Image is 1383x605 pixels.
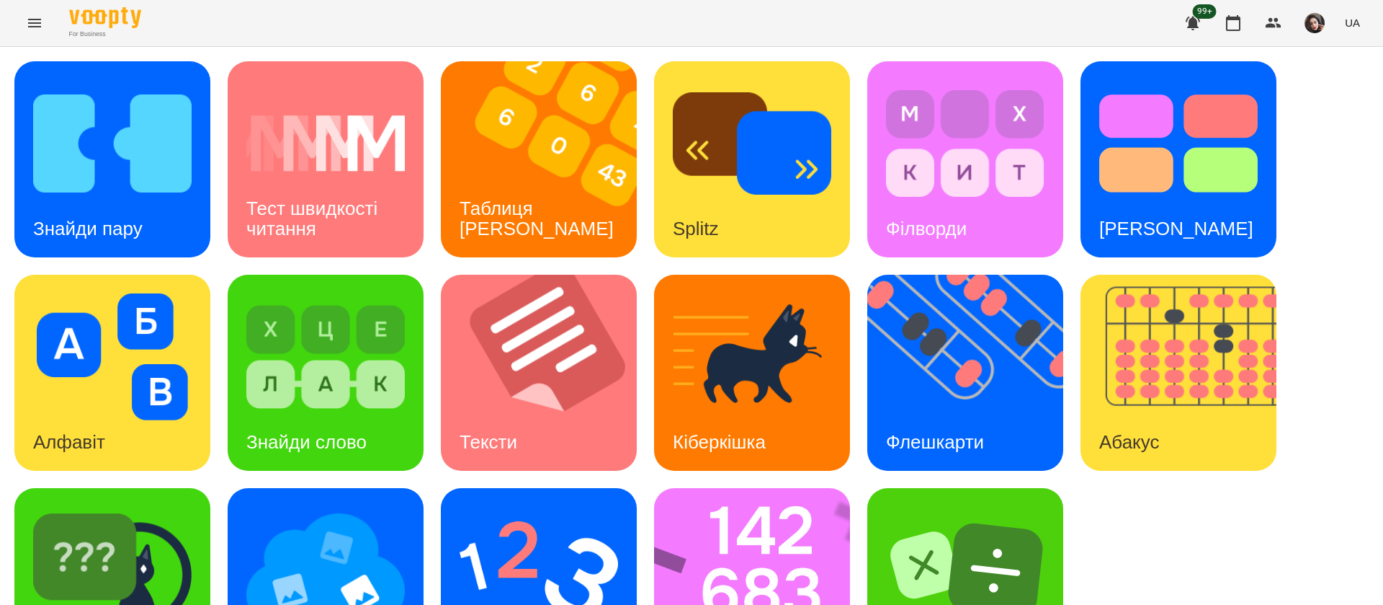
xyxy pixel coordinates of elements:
[441,275,637,471] a: ТекстиТексти
[1339,9,1366,36] button: UA
[1099,431,1159,453] h3: Абакус
[1304,13,1325,33] img: 415cf204168fa55e927162f296ff3726.jpg
[673,218,719,239] h3: Splitz
[1080,275,1276,471] a: АбакусАбакус
[886,218,967,239] h3: Філворди
[33,80,192,207] img: Знайди пару
[246,80,405,207] img: Тест швидкості читання
[1193,4,1217,19] span: 99+
[228,275,424,471] a: Знайди словоЗнайди слово
[1080,61,1276,257] a: Тест Струпа[PERSON_NAME]
[69,7,141,28] img: Voopty Logo
[654,61,850,257] a: SplitzSplitz
[886,80,1044,207] img: Філворди
[867,61,1063,257] a: ФілвордиФілворди
[246,293,405,420] img: Знайди слово
[460,431,517,453] h3: Тексти
[14,275,210,471] a: АлфавітАлфавіт
[1099,80,1258,207] img: Тест Струпа
[673,293,831,420] img: Кіберкішка
[1099,218,1253,239] h3: [PERSON_NAME]
[246,198,382,239] h3: Тест швидкості читання
[14,61,210,257] a: Знайди паруЗнайди пару
[1345,15,1360,30] span: UA
[654,275,850,471] a: КіберкішкаКіберкішка
[33,218,143,239] h3: Знайди пару
[246,431,367,453] h3: Знайди слово
[886,431,984,453] h3: Флешкарти
[460,198,614,239] h3: Таблиця [PERSON_NAME]
[33,293,192,420] img: Алфавіт
[673,431,766,453] h3: Кіберкішка
[33,431,105,453] h3: Алфавіт
[17,6,52,40] button: Menu
[69,30,141,39] span: For Business
[1080,275,1294,471] img: Абакус
[441,61,655,257] img: Таблиця Шульте
[441,61,637,257] a: Таблиця ШультеТаблиця [PERSON_NAME]
[441,275,655,471] img: Тексти
[673,80,831,207] img: Splitz
[867,275,1063,471] a: ФлешкартиФлешкарти
[228,61,424,257] a: Тест швидкості читанняТест швидкості читання
[867,275,1081,471] img: Флешкарти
